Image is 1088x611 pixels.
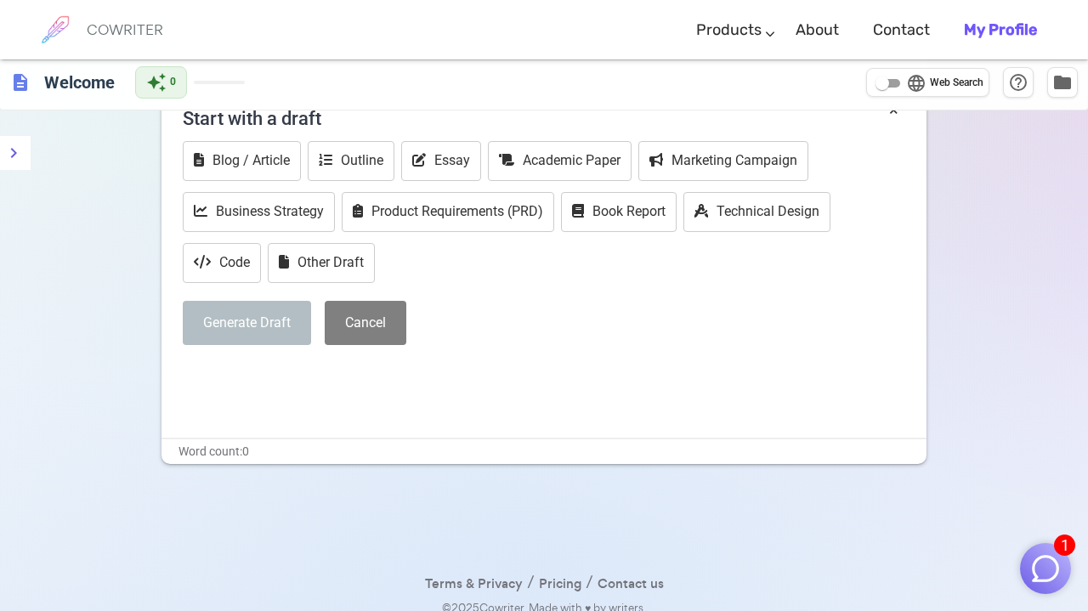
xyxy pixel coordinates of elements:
span: help_outline [1008,72,1028,93]
span: Web Search [930,75,983,92]
span: language [906,73,926,93]
span: / [581,571,598,593]
button: Marketing Campaign [638,141,808,181]
button: Code [183,243,261,283]
span: 0 [170,74,176,91]
span: 1 [1054,535,1075,556]
button: Product Requirements (PRD) [342,192,554,232]
button: 1 [1020,543,1071,594]
button: Essay [401,141,481,181]
span: description [10,72,31,93]
b: My Profile [964,20,1037,39]
img: Close chat [1029,552,1062,585]
button: Outline [308,141,394,181]
div: Word count: 0 [161,439,926,464]
button: Other Draft [268,243,375,283]
a: Contact [873,5,930,55]
a: Pricing [539,572,581,597]
button: Generate Draft [183,301,311,346]
a: Terms & Privacy [425,572,523,597]
button: Cancel [325,301,406,346]
span: folder [1052,72,1073,93]
a: About [796,5,839,55]
h4: Start with a draft [183,98,905,139]
button: Blog / Article [183,141,301,181]
a: Contact us [598,572,664,597]
button: Manage Documents [1047,67,1078,98]
button: Business Strategy [183,192,335,232]
span: auto_awesome [146,72,167,93]
button: Academic Paper [488,141,632,181]
h6: COWRITER [87,22,163,37]
a: Products [696,5,762,55]
img: brand logo [34,8,76,51]
button: Help & Shortcuts [1003,67,1034,98]
h6: Click to edit title [37,65,122,99]
span: / [523,571,539,593]
button: Book Report [561,192,677,232]
button: Technical Design [683,192,830,232]
a: My Profile [964,5,1037,55]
